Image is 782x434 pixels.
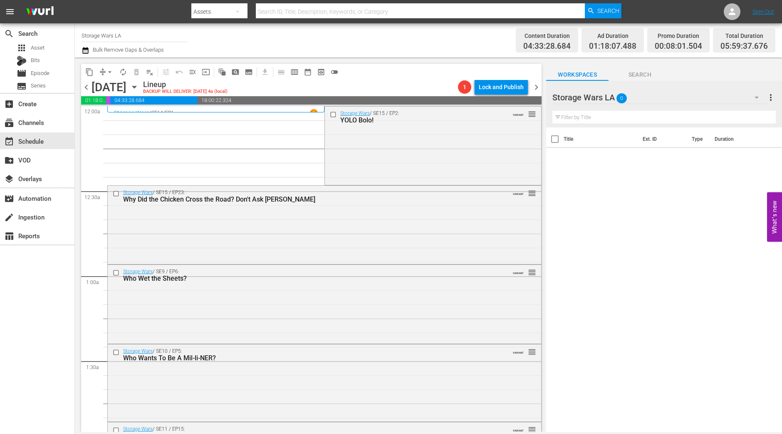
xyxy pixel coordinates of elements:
span: Create Series Block [242,65,255,79]
span: Day Calendar View [272,64,288,80]
span: compress [99,68,107,76]
span: auto_awesome_motion_outlined [218,68,226,76]
span: reorder [528,189,536,198]
span: 04:33:28.684 [523,42,571,51]
span: Bulk Remove Gaps & Overlaps [92,47,164,53]
a: Storage Wars [114,110,149,116]
span: View Backup [314,65,328,79]
span: Search [4,29,14,39]
a: Storage Wars [123,190,153,195]
th: Ext. ID [638,127,687,151]
div: / SE9 / EP6: [123,269,495,282]
div: Promo Duration [655,30,702,42]
div: Lineup [143,80,228,89]
span: VARIANT [513,110,524,116]
span: Bits [31,56,40,65]
span: chevron_right [531,82,542,92]
span: 18:00:22.324 [197,96,542,105]
span: Asset [17,43,27,53]
span: Asset [31,44,45,52]
span: VOD [4,155,14,165]
span: Week Calendar View [288,65,301,79]
div: Total Duration [720,30,768,42]
span: VARIANT [513,189,524,195]
span: Ingestion [4,212,14,222]
th: Duration [710,127,760,151]
button: more_vert [766,87,776,107]
div: Content Duration [523,30,571,42]
div: [DATE] [92,80,126,94]
span: Select an event to delete [130,65,143,79]
span: Workspaces [546,70,609,80]
span: pageview_outlined [231,68,240,76]
span: VARIANT [513,425,524,432]
span: Overlays [4,174,14,184]
div: / SE15 / EP2: [340,110,499,124]
span: reorder [528,347,536,357]
a: Storage Wars [340,110,370,116]
span: Loop Content [116,65,130,79]
button: reorder [528,189,536,197]
span: content_copy [85,68,94,76]
span: 05:59:37.676 [720,42,768,51]
button: reorder [528,268,536,276]
span: Month Calendar View [301,65,314,79]
a: Sign Out [752,8,774,15]
span: Copy Lineup [83,65,96,79]
span: VARIANT [513,347,524,354]
button: reorder [528,425,536,434]
span: calendar_view_week_outlined [290,68,299,76]
span: toggle_off [330,68,339,76]
button: reorder [528,110,536,118]
div: Who Wants To Be A Mil-li-NER? [123,354,495,362]
a: Storage Wars [123,426,153,432]
th: Title [564,127,638,151]
span: Create [4,99,14,109]
span: Search [609,70,671,80]
span: VARIANT [513,268,524,274]
span: 00:08:01.504 [655,42,702,51]
span: 24 hours Lineup View is OFF [328,65,341,79]
span: Series [17,81,27,91]
span: Update Metadata from Key Asset [199,65,213,79]
span: Episode [17,68,27,78]
span: Search [597,3,619,18]
button: Open Feedback Widget [767,192,782,242]
span: 1 [458,84,471,90]
a: Storage Wars [123,269,153,274]
span: menu_open [188,68,197,76]
span: reorder [528,268,536,277]
span: 01:18:07.488 [589,42,636,51]
span: input [202,68,210,76]
span: preview_outlined [317,68,325,76]
span: 00:08:01.504 [106,96,110,105]
img: ans4CAIJ8jUAAAAAAAAAAAAAAAAAAAAAAAAgQb4GAAAAAAAAAAAAAAAAAAAAAAAAJMjXAAAAAAAAAAAAAAAAAAAAAAAAgAT5G... [20,2,60,22]
span: Create Search Block [229,65,242,79]
button: Lock and Publish [475,80,528,95]
div: Ad Duration [589,30,636,42]
div: BACKUP WILL DELIVER: [DATE] 4a (local) [143,89,228,95]
p: / [149,110,151,116]
span: 01:18:07.488 [81,96,106,105]
div: Why Did the Chicken Cross the Road? Don't Ask [PERSON_NAME] [123,195,495,203]
div: Bits [17,56,27,66]
span: Customize Events [156,64,173,80]
span: Channels [4,118,14,128]
span: chevron_left [81,82,92,92]
span: reorder [528,110,536,119]
div: YOLO Bolo! [340,116,499,124]
p: EP1 [165,110,174,116]
div: Storage Wars LA [552,86,767,109]
span: Download as CSV [255,64,272,80]
div: Lock and Publish [479,80,524,95]
span: Episode [31,69,49,77]
span: 04:33:28.684 [110,96,198,105]
span: Refresh All Search Blocks [213,64,229,80]
span: Schedule [4,137,14,147]
div: Who Wet the Sheets? [123,274,495,282]
span: more_vert [766,92,776,102]
span: playlist_remove_outlined [146,68,154,76]
p: 1 [312,110,315,116]
span: Automation [4,194,14,204]
span: date_range_outlined [304,68,312,76]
